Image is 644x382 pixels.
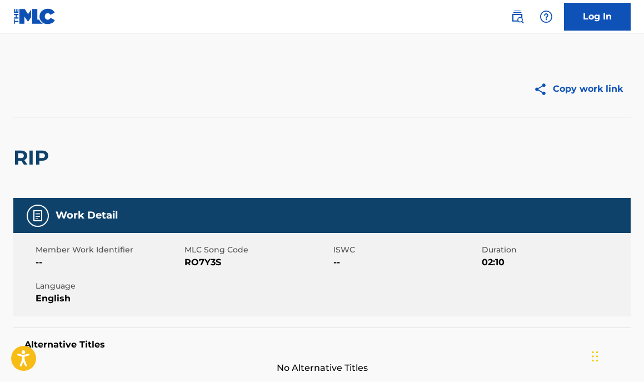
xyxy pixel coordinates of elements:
h2: RIP [13,145,54,170]
div: Help [535,6,557,28]
span: ISWC [333,244,480,256]
span: Member Work Identifier [36,244,182,256]
img: Work Detail [31,209,44,222]
h5: Work Detail [56,209,118,222]
img: MLC Logo [13,8,56,24]
span: Duration [482,244,628,256]
span: RO7Y3S [184,256,331,269]
span: MLC Song Code [184,244,331,256]
span: -- [333,256,480,269]
span: Language [36,280,182,292]
h5: Alternative Titles [24,339,620,350]
span: 02:10 [482,256,628,269]
span: No Alternative Titles [13,361,631,375]
a: Log In [564,3,631,31]
iframe: Chat Widget [588,329,644,382]
span: -- [36,256,182,269]
span: English [36,292,182,305]
a: Public Search [506,6,528,28]
img: help [540,10,553,23]
button: Copy work link [526,75,631,103]
img: search [511,10,524,23]
div: Drag [592,340,598,373]
img: Copy work link [533,82,553,96]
